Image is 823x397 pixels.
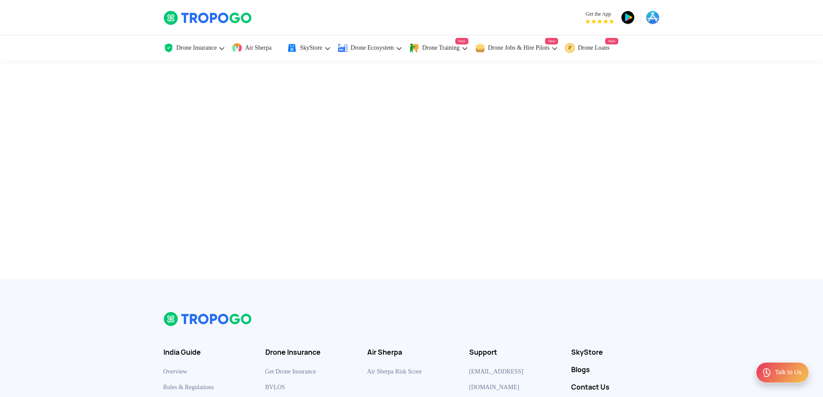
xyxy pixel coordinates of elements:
a: BVLOS [265,384,285,390]
a: Drone Ecosystem [338,35,403,61]
img: playstore [621,10,635,24]
a: Rules & Regulations [163,384,214,390]
a: Drone LoansNew [565,35,618,61]
img: TropoGo Logo [163,10,253,25]
a: SkyStore [287,35,331,61]
img: ic_Support.svg [762,367,772,378]
a: Drone TrainingNew [409,35,468,61]
span: SkyStore [300,44,322,51]
span: Drone Ecosystem [351,44,394,51]
span: Drone Training [422,44,460,51]
h3: India Guide [163,348,252,357]
a: Get Drone Insurance [265,368,316,375]
span: Drone Insurance [176,44,217,51]
span: Drone Loans [578,44,610,51]
span: Get the App [586,10,614,17]
a: SkyStore [571,348,660,357]
a: [EMAIL_ADDRESS][DOMAIN_NAME] [469,368,523,390]
span: New [605,38,618,44]
a: Drone Insurance [163,35,226,61]
a: Blogs [571,366,660,374]
a: Contact Us [571,383,660,392]
a: Air Sherpa Risk Score [367,368,422,375]
h3: Air Sherpa [367,348,456,357]
h3: Support [469,348,558,357]
img: logo [163,312,253,326]
span: New [455,38,468,44]
span: Air Sherpa [245,44,271,51]
a: Overview [163,368,187,375]
a: Drone Jobs & Hire PilotsNew [475,35,559,61]
div: Talk to Us [775,368,802,377]
a: Air Sherpa [232,35,280,61]
span: New [545,38,558,44]
img: App Raking [586,19,614,24]
img: appstore [646,10,660,24]
span: Drone Jobs & Hire Pilots [488,44,550,51]
h3: Drone Insurance [265,348,354,357]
